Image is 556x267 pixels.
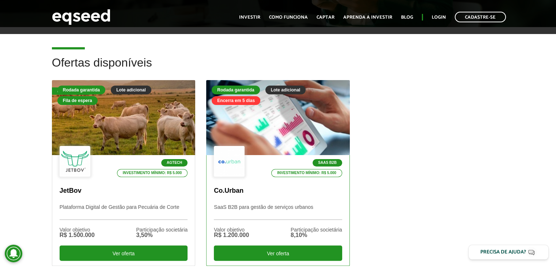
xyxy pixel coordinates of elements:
p: SaaS B2B [313,159,342,166]
a: Aprenda a investir [343,15,392,20]
p: JetBov [60,187,188,195]
p: SaaS B2B para gestão de serviços urbanos [214,204,342,220]
div: Fila de espera [52,87,93,95]
a: Blog [401,15,413,20]
p: Investimento mínimo: R$ 5.000 [271,169,342,177]
p: Co.Urban [214,187,342,195]
div: R$ 1.500.000 [60,232,95,238]
div: Fila de espera [57,96,98,105]
div: Lote adicional [111,86,151,94]
div: Ver oferta [60,245,188,261]
div: 8,10% [291,232,342,238]
img: EqSeed [52,7,110,27]
div: Valor objetivo [60,227,95,232]
div: Lote adicional [265,86,306,94]
a: Rodada garantida Lote adicional Encerra em 5 dias SaaS B2B Investimento mínimo: R$ 5.000 Co.Urban... [206,80,350,266]
p: Plataforma Digital de Gestão para Pecuária de Corte [60,204,188,220]
div: Rodada garantida [57,86,105,94]
a: Cadastre-se [455,12,506,22]
div: Encerra em 5 dias [212,96,260,105]
div: Valor objetivo [214,227,249,232]
div: Ver oferta [214,245,342,261]
div: R$ 1.200.000 [214,232,249,238]
a: Fila de espera Rodada garantida Lote adicional Fila de espera Agtech Investimento mínimo: R$ 5.00... [52,80,196,266]
a: Login [432,15,446,20]
a: Como funciona [269,15,308,20]
div: 3,50% [136,232,188,238]
div: Participação societária [136,227,188,232]
a: Captar [317,15,334,20]
p: Investimento mínimo: R$ 5.000 [117,169,188,177]
a: Investir [239,15,260,20]
p: Agtech [161,159,188,166]
div: Participação societária [291,227,342,232]
h2: Ofertas disponíveis [52,56,504,80]
div: Rodada garantida [212,86,260,94]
